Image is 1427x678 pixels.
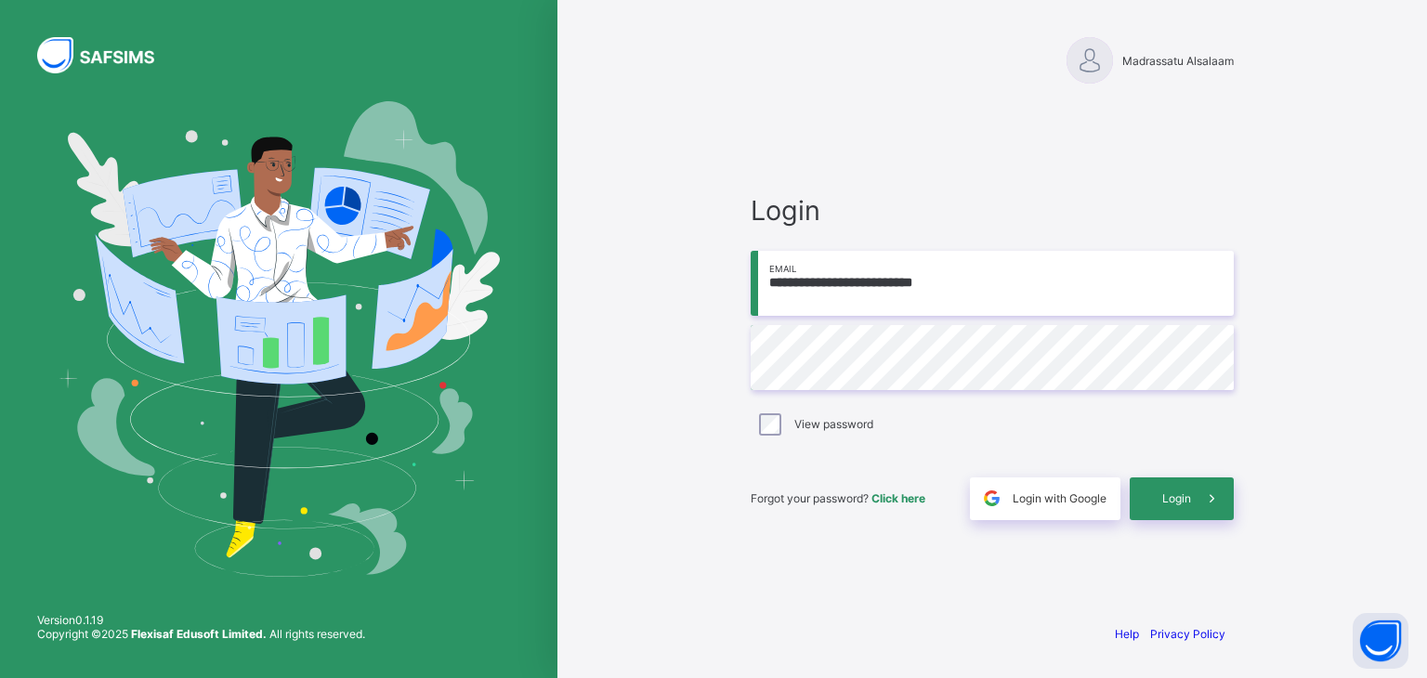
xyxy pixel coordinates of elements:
a: Privacy Policy [1150,627,1225,641]
span: Login with Google [1013,491,1106,505]
span: Copyright © 2025 All rights reserved. [37,627,365,641]
a: Help [1115,627,1139,641]
button: Open asap [1353,613,1408,669]
label: View password [794,417,873,431]
span: Login [751,194,1234,227]
span: Version 0.1.19 [37,613,365,627]
img: Hero Image [58,101,500,577]
strong: Flexisaf Edusoft Limited. [131,627,267,641]
span: Login [1162,491,1191,505]
span: Forgot your password? [751,491,925,505]
a: Click here [871,491,925,505]
img: google.396cfc9801f0270233282035f929180a.svg [981,488,1002,509]
span: Madrassatu Alsalaam [1122,54,1234,68]
img: SAFSIMS Logo [37,37,177,73]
